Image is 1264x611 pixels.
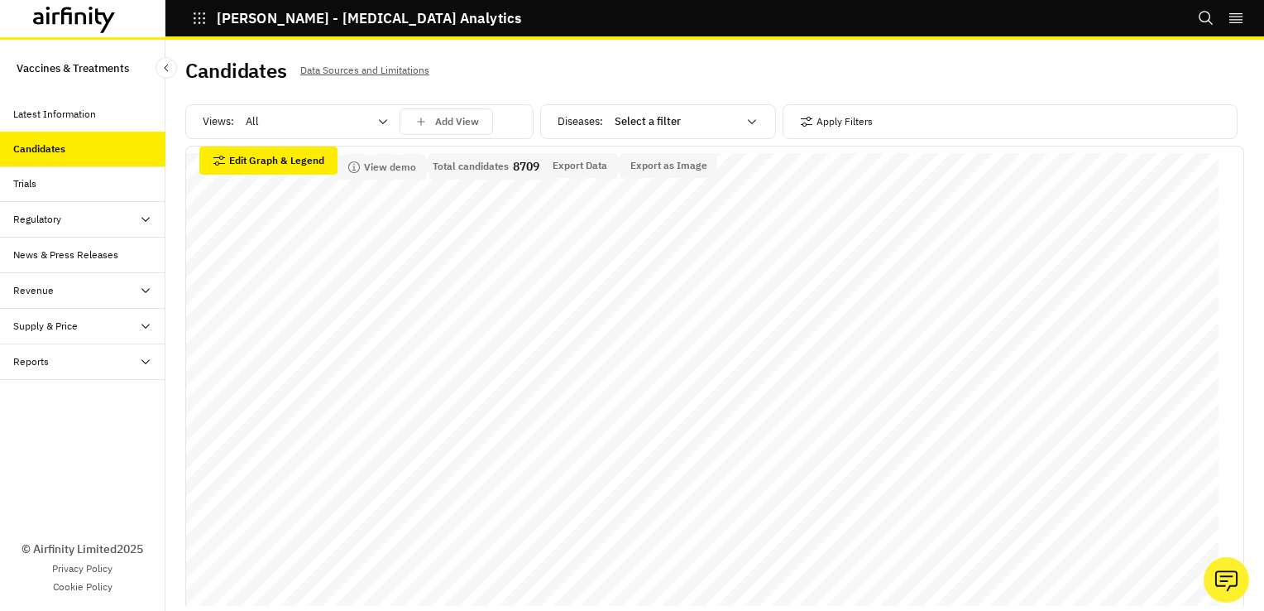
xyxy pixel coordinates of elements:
[13,319,78,334] div: Supply & Price
[156,57,177,79] button: Close Sidebar
[203,108,493,135] div: Views:
[17,53,129,84] p: Vaccines & Treatments
[338,155,426,180] button: View demo
[52,561,113,576] a: Privacy Policy
[800,108,873,135] button: Apply Filters
[513,161,539,172] p: 8709
[217,11,521,26] p: [PERSON_NAME] - [MEDICAL_DATA] Analytics
[53,580,113,594] a: Cookie Policy
[543,153,617,178] button: Export Data
[185,59,287,83] h2: Candidates
[1204,557,1249,603] button: Ask our analysts
[192,4,521,32] button: [PERSON_NAME] - [MEDICAL_DATA] Analytics
[1198,4,1214,32] button: Search
[300,61,429,79] p: Data Sources and Limitations
[13,248,118,262] div: News & Press Releases
[435,116,479,127] p: Add View
[22,541,143,558] p: © Airfinity Limited 2025
[558,108,768,135] div: Diseases :
[13,283,54,298] div: Revenue
[620,153,717,178] button: Export as Image
[400,108,493,135] button: save changes
[13,107,96,122] div: Latest Information
[13,176,36,191] div: Trials
[13,212,61,227] div: Regulatory
[13,354,49,369] div: Reports
[199,147,338,175] button: Edit Graph & Legend
[433,161,509,172] p: Total candidates
[13,142,65,156] div: Candidates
